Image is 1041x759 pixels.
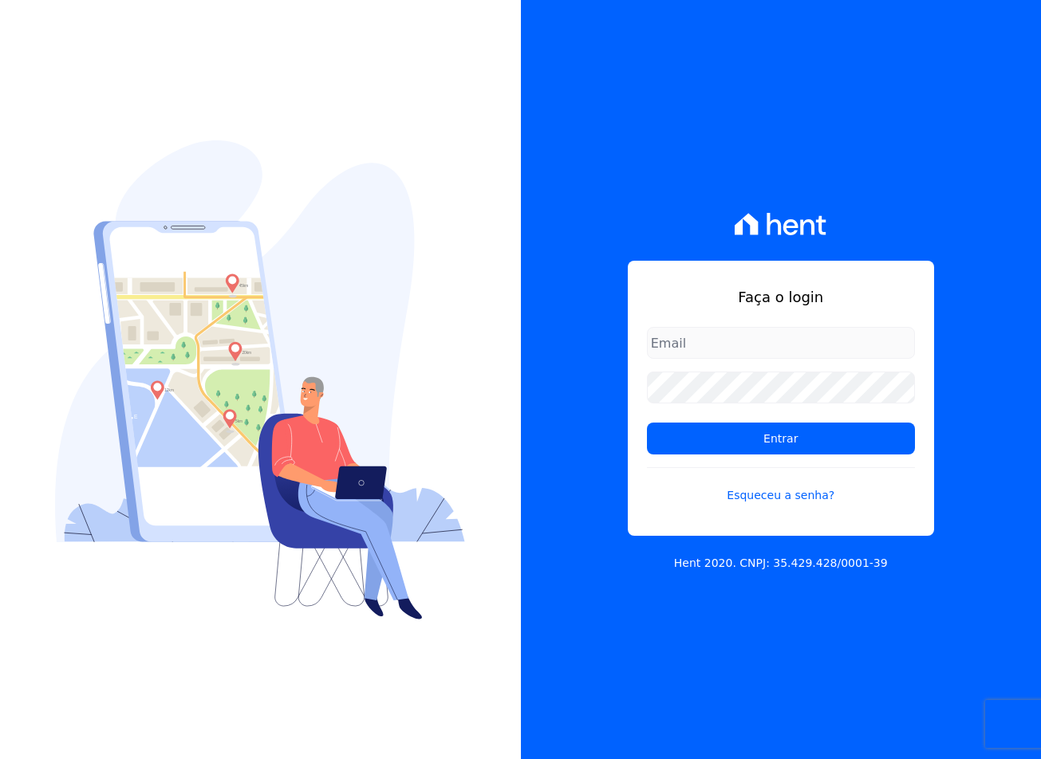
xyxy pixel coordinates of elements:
img: Login [55,140,465,619]
p: Hent 2020. CNPJ: 35.429.428/0001-39 [674,555,888,572]
a: Esqueceu a senha? [647,467,915,504]
input: Email [647,327,915,359]
h1: Faça o login [647,286,915,308]
input: Entrar [647,423,915,454]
